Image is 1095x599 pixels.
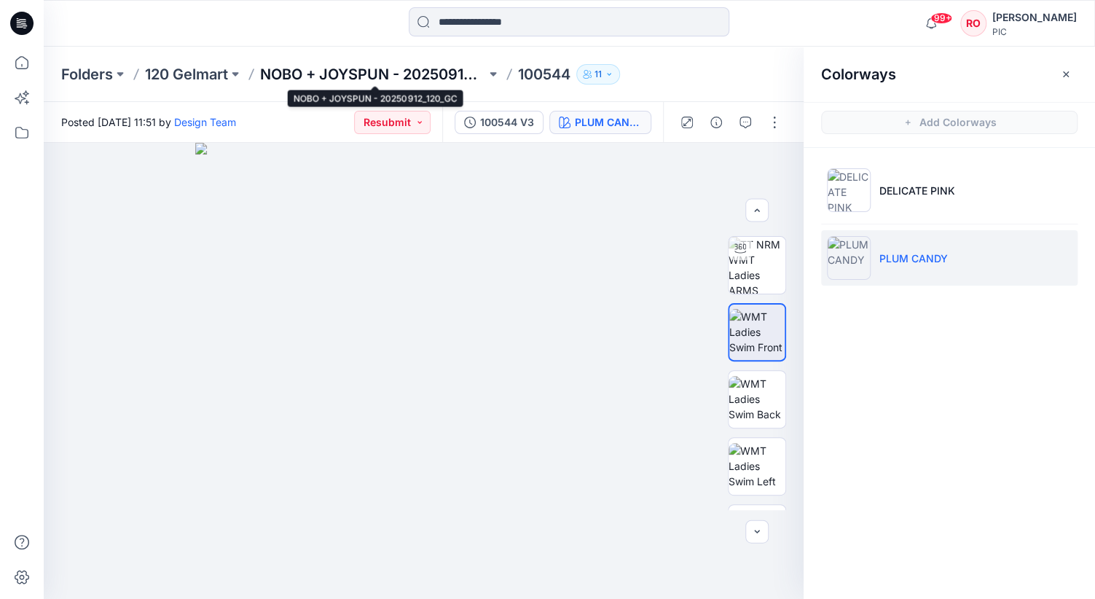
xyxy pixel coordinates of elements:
a: Design Team [174,116,236,128]
img: WMT Ladies Swim Front [729,309,785,355]
img: WMT Ladies Swim Back [729,376,785,422]
p: 100544 [518,64,570,85]
h2: Colorways [821,66,896,83]
img: PLUM CANDY [827,236,871,280]
span: Posted [DATE] 11:51 by [61,114,236,130]
div: PLUM CANDY [575,114,642,130]
p: DELICATE PINK [879,183,955,198]
p: PLUM CANDY [879,251,948,266]
p: 11 [594,66,602,82]
button: PLUM CANDY [549,111,651,134]
div: RO [960,10,986,36]
div: 100544 V3 [480,114,534,130]
button: Details [705,111,728,134]
img: eyJhbGciOiJIUzI1NiIsImtpZCI6IjAiLCJzbHQiOiJzZXMiLCJ0eXAiOiJKV1QifQ.eyJkYXRhIjp7InR5cGUiOiJzdG9yYW... [195,143,651,599]
a: 120 Gelmart [145,64,228,85]
img: TT NRM WMT Ladies ARMS DOWN [729,237,785,294]
img: DELICATE PINK [827,168,871,212]
div: PIC [992,26,1077,37]
button: 11 [576,64,620,85]
span: 99+ [930,12,952,24]
a: NOBO + JOYSPUN - 20250912_120_GC [260,64,486,85]
button: 100544 V3 [455,111,543,134]
img: WMT Ladies Swim Left [729,443,785,489]
div: [PERSON_NAME] [992,9,1077,26]
a: Folders [61,64,113,85]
